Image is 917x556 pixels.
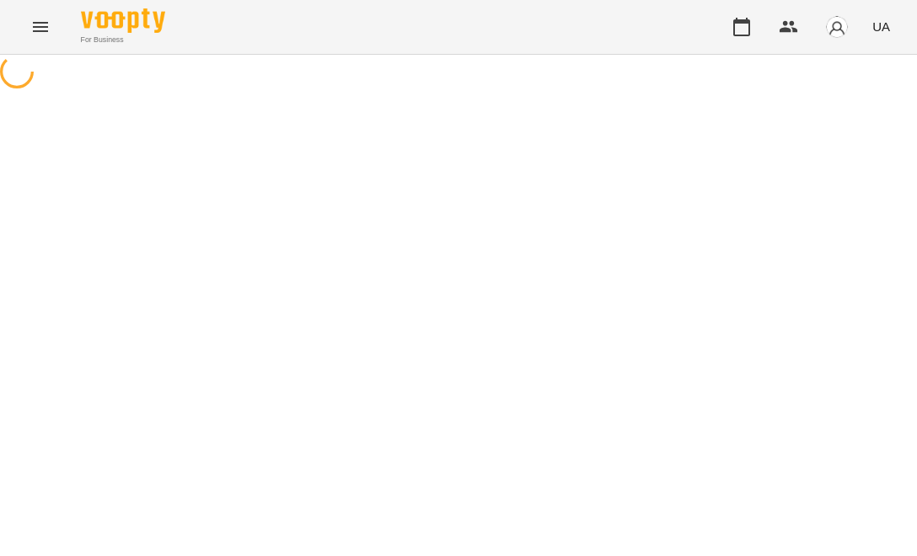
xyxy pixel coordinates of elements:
[866,11,897,42] button: UA
[81,8,165,33] img: Voopty Logo
[20,7,61,47] button: Menu
[872,18,890,35] span: UA
[81,35,165,45] span: For Business
[825,15,849,39] img: avatar_s.png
